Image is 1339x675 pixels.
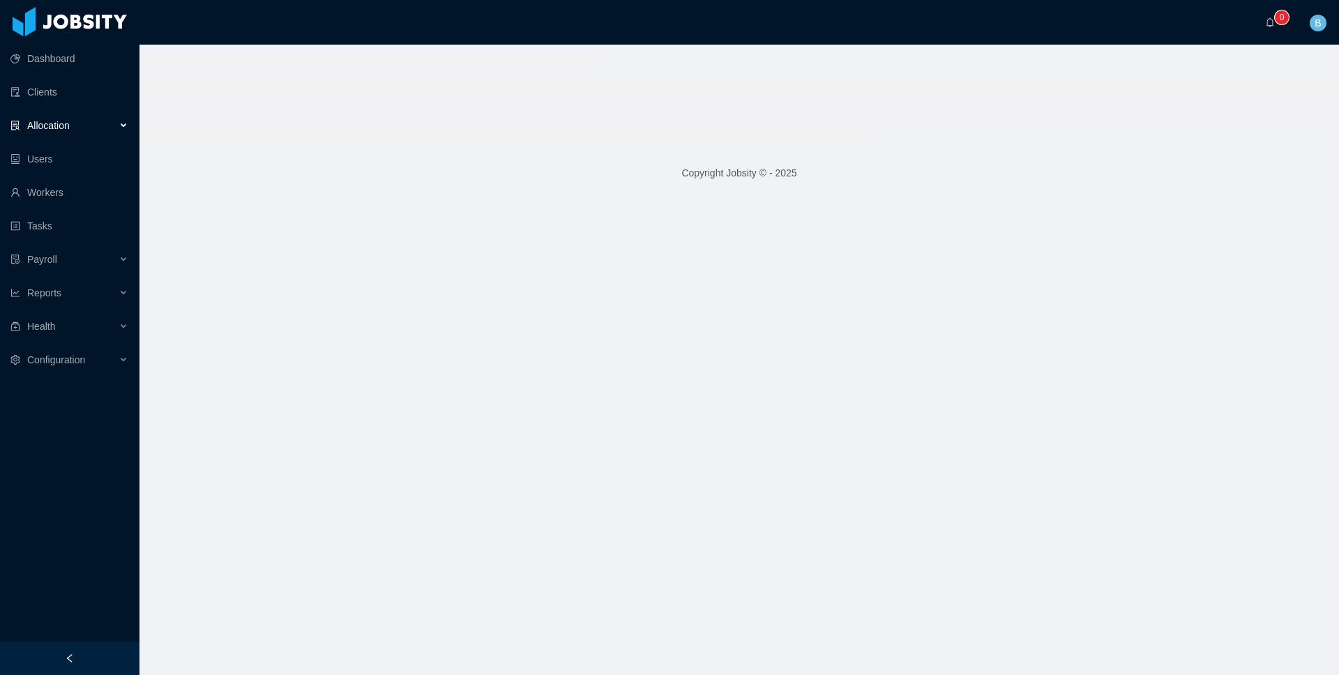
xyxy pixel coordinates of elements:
i: icon: line-chart [10,288,20,298]
i: icon: setting [10,355,20,365]
footer: Copyright Jobsity © - 2025 [139,149,1339,197]
span: Health [27,321,55,332]
span: Reports [27,287,61,298]
a: icon: pie-chartDashboard [10,45,128,73]
span: B [1315,15,1321,31]
i: icon: medicine-box [10,321,20,331]
span: Allocation [27,120,70,131]
i: icon: bell [1265,17,1275,27]
i: icon: solution [10,121,20,130]
span: Payroll [27,254,57,265]
sup: 0 [1275,10,1289,24]
a: icon: robotUsers [10,145,128,173]
span: Configuration [27,354,85,365]
a: icon: profileTasks [10,212,128,240]
i: icon: file-protect [10,255,20,264]
a: icon: userWorkers [10,179,128,206]
a: icon: auditClients [10,78,128,106]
